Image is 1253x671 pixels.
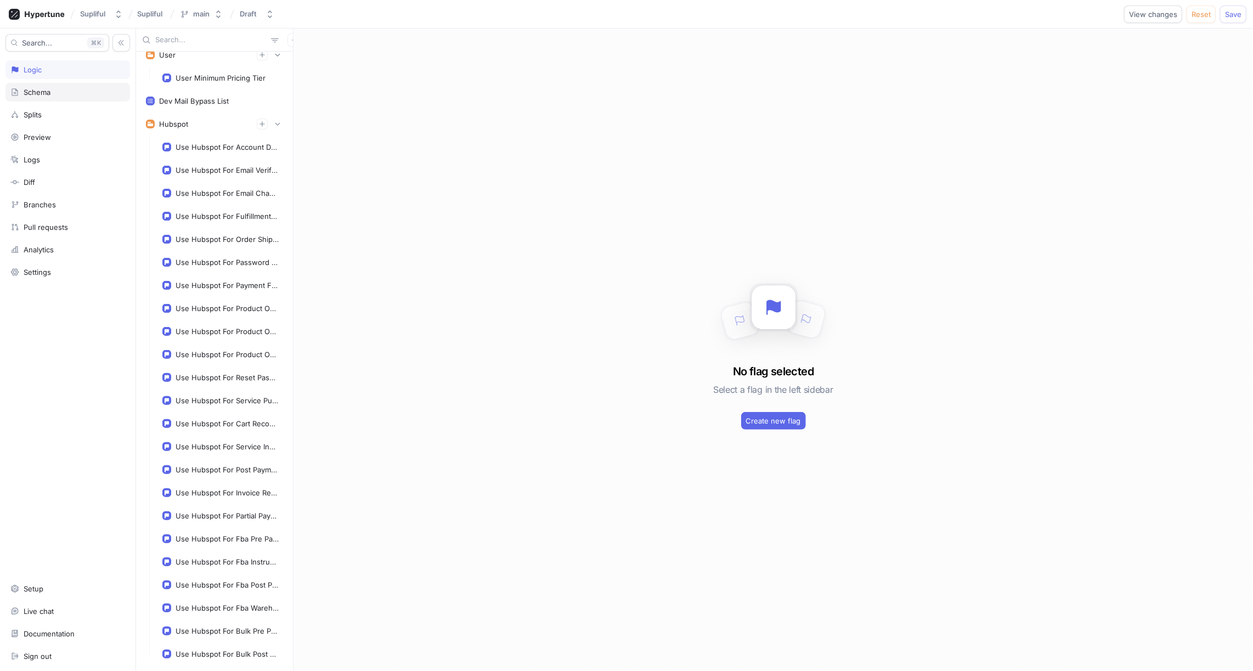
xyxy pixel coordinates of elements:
input: Search... [155,35,267,46]
div: Use Hubspot For Product OOS End [176,350,279,359]
span: Save [1225,11,1241,18]
div: K [87,37,104,48]
button: Draft [235,5,279,23]
div: Use Hubspot For Email Verification [176,166,279,174]
div: Use Hubspot For Fba Warehouse Notification [176,604,279,612]
div: Use Hubspot For Fba Post Payment [176,580,279,589]
span: Reset [1192,11,1211,18]
span: Supliful [137,10,162,18]
div: Use Hubspot For Email Change [176,189,279,198]
span: Create new flag [746,418,801,424]
div: Settings [24,268,51,277]
div: Use Hubspot For Payment Failed [176,281,279,290]
div: Use Hubspot For Fba Instructions [176,557,279,566]
div: Live chat [24,607,54,616]
div: Logic [24,65,42,74]
div: Use Hubspot For Partial Payment Reminder [176,511,279,520]
div: Branches [24,200,56,209]
div: Use Hubspot For Service Purchase [176,396,279,405]
div: Diff [24,178,35,187]
div: Use Hubspot For Service Instructions [176,442,279,451]
div: Splits [24,110,42,119]
div: Analytics [24,245,54,254]
div: User Minimum Pricing Tier [176,74,266,82]
div: Use Hubspot For Fulfillment Rejected [176,212,279,221]
button: Search...K [5,34,109,52]
div: Use Hubspot For Reset Password [176,373,279,382]
div: Preview [24,133,51,142]
button: Reset [1187,5,1216,23]
span: View changes [1129,11,1177,18]
div: Use Hubspot For Password Changed [176,258,279,267]
span: Search... [22,40,52,46]
h5: Select a flag in the left sidebar [713,380,833,399]
div: Pull requests [24,223,68,232]
button: Create new flag [741,412,806,430]
button: Save [1220,5,1246,23]
div: Dev Mail Bypass List [159,97,229,105]
div: Use Hubspot For Fba Pre Payment [176,534,279,543]
div: Setup [24,584,43,593]
div: Use Hubspot For Post Payment Invoice [176,465,279,474]
button: main [176,5,227,23]
div: Use Hubspot For Product OOS Extend [176,327,279,336]
div: Use Hubspot For Invoice Reminder [176,488,279,497]
div: Use Hubspot For Product OOS Start [176,304,279,313]
button: Supliful [76,5,127,23]
div: Use Hubspot For Bulk Pre Payment [176,627,279,635]
a: Documentation [5,624,130,643]
h3: No flag selected [733,363,814,380]
button: View changes [1124,5,1182,23]
div: Use Hubspot For Bulk Post Payment [176,650,279,658]
div: Supliful [80,9,105,19]
div: Logs [24,155,40,164]
div: Documentation [24,629,75,638]
div: User [159,50,176,59]
div: main [193,9,210,19]
div: Use Hubspot For Cart Recovery [176,419,279,428]
div: Schema [24,88,50,97]
div: Hubspot [159,120,188,128]
div: Use Hubspot For Order Shipped [176,235,279,244]
div: Draft [240,9,257,19]
div: Use Hubspot For Account Deactivation [176,143,279,151]
div: Sign out [24,652,52,661]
